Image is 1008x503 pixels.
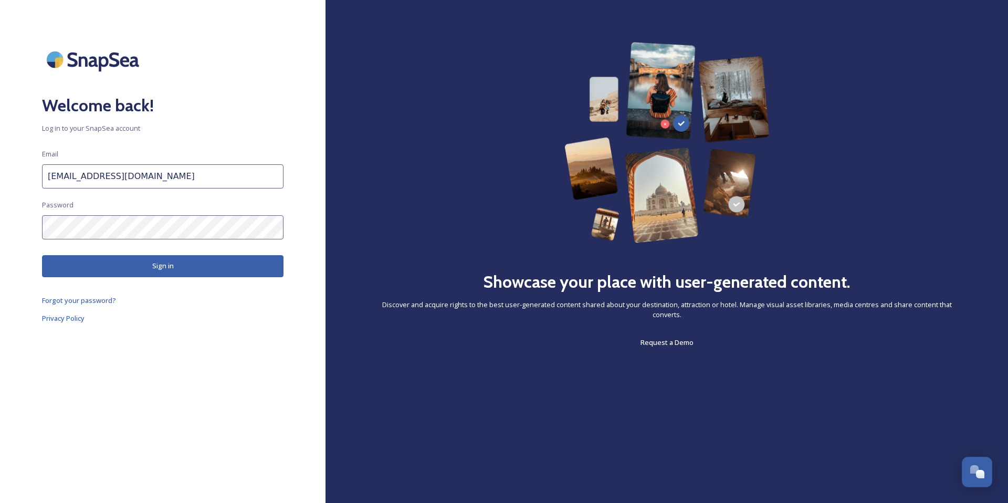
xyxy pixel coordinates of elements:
[42,123,283,133] span: Log in to your SnapSea account
[42,312,283,324] a: Privacy Policy
[42,296,116,305] span: Forgot your password?
[962,457,992,487] button: Open Chat
[367,300,966,320] span: Discover and acquire rights to the best user-generated content shared about your destination, att...
[42,164,283,188] input: john.doe@snapsea.io
[640,338,694,347] span: Request a Demo
[42,294,283,307] a: Forgot your password?
[42,200,73,210] span: Password
[42,93,283,118] h2: Welcome back!
[42,42,147,77] img: SnapSea Logo
[483,269,850,295] h2: Showcase your place with user-generated content.
[42,255,283,277] button: Sign in
[640,336,694,349] a: Request a Demo
[42,313,85,323] span: Privacy Policy
[564,42,770,243] img: 63b42ca75bacad526042e722_Group%20154-p-800.png
[42,149,58,159] span: Email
